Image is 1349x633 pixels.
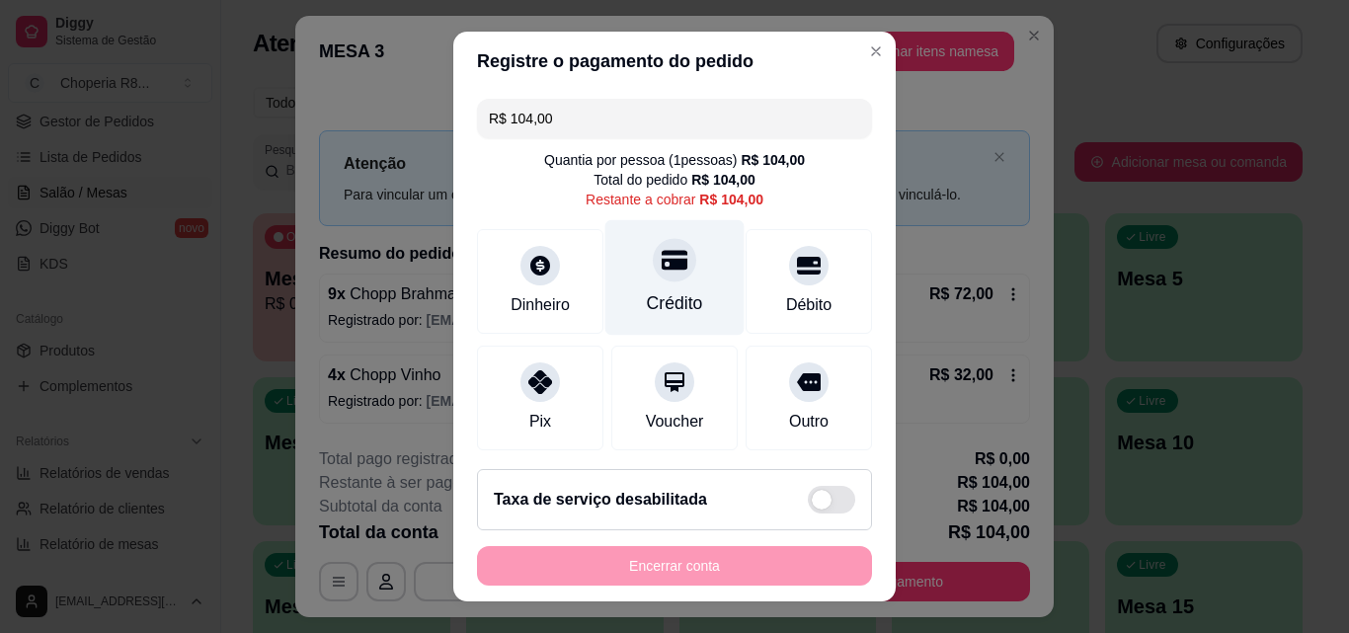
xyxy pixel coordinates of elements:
[741,150,805,170] div: R$ 104,00
[646,410,704,434] div: Voucher
[494,488,707,512] h2: Taxa de serviço desabilitada
[544,150,805,170] div: Quantia por pessoa ( 1 pessoas)
[453,32,896,91] header: Registre o pagamento do pedido
[699,190,763,209] div: R$ 104,00
[789,410,829,434] div: Outro
[594,170,755,190] div: Total do pedido
[586,190,763,209] div: Restante a cobrar
[647,290,703,316] div: Crédito
[860,36,892,67] button: Close
[529,410,551,434] div: Pix
[511,293,570,317] div: Dinheiro
[786,293,832,317] div: Débito
[691,170,755,190] div: R$ 104,00
[489,99,860,138] input: Ex.: hambúrguer de cordeiro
